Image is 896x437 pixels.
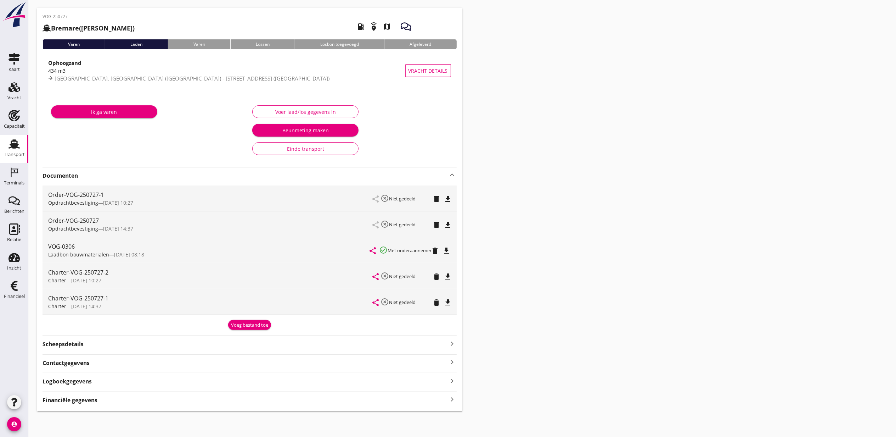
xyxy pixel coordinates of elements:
small: Niet gedeeld [389,299,416,305]
div: — [48,277,373,284]
div: Charter-VOG-250727-2 [48,268,373,277]
i: keyboard_arrow_up [448,171,457,179]
i: keyboard_arrow_right [448,395,457,404]
span: [DATE] 10:27 [103,199,133,206]
div: Ik ga varen [57,108,152,116]
i: delete [433,298,441,307]
i: delete [433,272,441,281]
div: Relatie [7,237,21,242]
i: share [372,298,380,307]
div: Varen [43,39,105,49]
i: highlight_off [381,272,389,280]
div: Laden [105,39,168,49]
i: keyboard_arrow_right [448,339,457,348]
div: Capaciteit [4,124,25,128]
div: Financieel [4,294,25,299]
i: highlight_off [381,298,389,306]
div: Charter-VOG-250727-1 [48,294,373,303]
i: keyboard_arrow_right [448,376,457,386]
h2: ([PERSON_NAME]) [43,23,135,33]
div: — [48,199,373,206]
i: share [372,272,380,281]
span: Opdrachtbevestiging [48,199,98,206]
i: share [369,247,377,255]
strong: Ophoogzand [48,59,81,66]
div: Inzicht [7,266,21,270]
strong: Documenten [43,172,448,180]
div: VOG-0306 [48,242,370,251]
i: file_download [444,298,452,307]
i: file_download [444,272,452,281]
span: [DATE] 10:27 [71,277,101,284]
img: logo-small.a267ee39.svg [1,2,27,28]
div: Berichten [4,209,24,214]
div: Order-VOG-250727-1 [48,190,373,199]
button: Einde transport [252,142,359,155]
i: highlight_off [381,194,389,203]
i: delete [431,247,440,255]
span: Laadbon bouwmaterialen [48,251,109,258]
button: Voer laad/los gegevens in [252,105,359,118]
small: Niet gedeeld [389,221,416,228]
div: Vracht [7,95,21,100]
p: VOG-250727 [43,13,135,20]
div: Losbon toegevoegd [295,39,384,49]
strong: Financiële gegevens [43,396,97,404]
i: file_download [443,247,451,255]
small: Met onderaannemer [388,247,432,254]
span: Opdrachtbevestiging [48,225,98,232]
button: Voeg bestand toe [228,320,271,330]
span: [DATE] 14:37 [71,303,101,310]
div: Terminals [4,181,24,185]
i: local_gas_station [351,17,371,37]
span: [DATE] 14:37 [103,225,133,232]
div: Voeg bestand toe [231,322,268,329]
i: map [377,17,397,37]
small: Niet gedeeld [389,195,416,202]
span: Charter [48,303,66,310]
button: Beunmeting maken [252,124,359,137]
span: Charter [48,277,66,284]
span: [GEOGRAPHIC_DATA], [GEOGRAPHIC_DATA] ([GEOGRAPHIC_DATA]) - [STREET_ADDRESS] ([GEOGRAPHIC_DATA]) [55,75,329,82]
span: Vracht details [408,67,448,74]
div: Varen [168,39,230,49]
span: [DATE] 08:18 [114,251,144,258]
div: 434 m3 [48,67,405,74]
button: Ik ga varen [51,105,157,118]
i: keyboard_arrow_right [448,358,457,367]
i: highlight_off [381,220,389,228]
div: Afgeleverd [384,39,456,49]
strong: Logboekgegevens [43,377,92,386]
div: Lossen [230,39,295,49]
a: Ophoogzand434 m3[GEOGRAPHIC_DATA], [GEOGRAPHIC_DATA] ([GEOGRAPHIC_DATA]) - [STREET_ADDRESS] ([GEO... [43,55,457,86]
i: delete [433,195,441,203]
strong: Bremare [51,24,79,32]
strong: Scheepsdetails [43,340,84,348]
i: check_circle_outline [379,246,388,254]
i: delete [433,221,441,229]
i: file_download [444,221,452,229]
div: — [48,303,373,310]
div: — [48,251,370,258]
i: file_download [444,195,452,203]
div: Order-VOG-250727 [48,216,373,225]
div: Transport [4,152,25,157]
button: Vracht details [405,64,451,77]
div: Beunmeting maken [258,127,353,134]
strong: Contactgegevens [43,359,90,367]
div: Einde transport [258,145,353,153]
div: — [48,225,373,232]
div: Voer laad/los gegevens in [258,108,353,116]
div: Kaart [9,67,20,72]
i: account_circle [7,417,21,431]
i: emergency_share [364,17,384,37]
small: Niet gedeeld [389,273,416,280]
